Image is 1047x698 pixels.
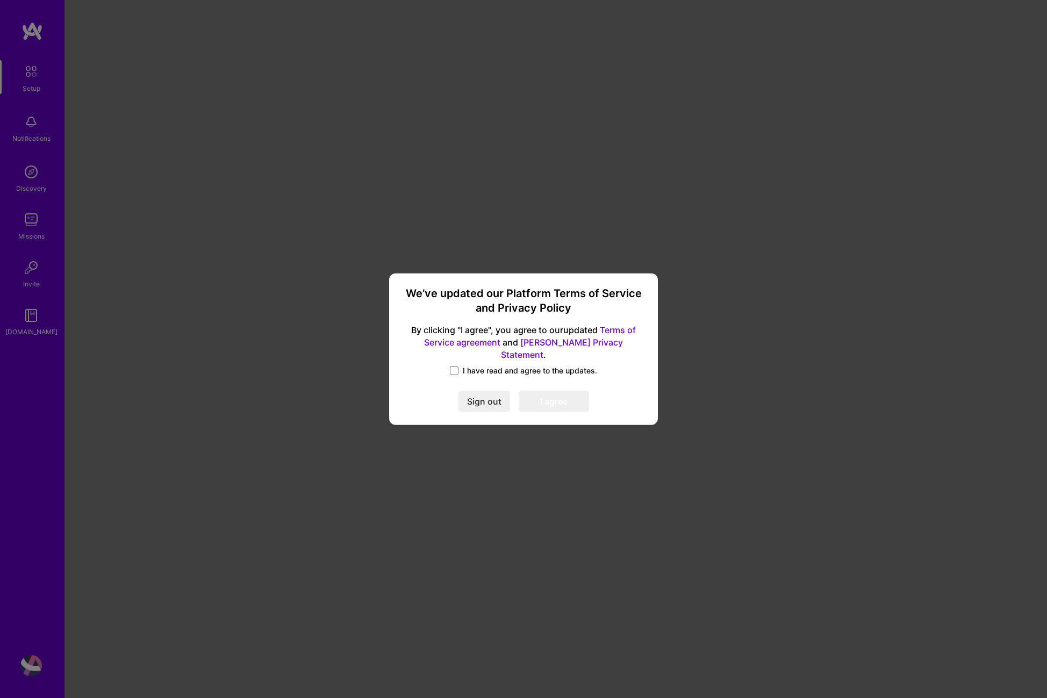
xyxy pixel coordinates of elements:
span: By clicking "I agree", you agree to our updated and . [402,324,645,361]
h3: We’ve updated our Platform Terms of Service and Privacy Policy [402,286,645,315]
a: Terms of Service agreement [424,325,636,348]
button: Sign out [458,391,510,412]
span: I have read and agree to the updates. [463,365,597,376]
a: [PERSON_NAME] Privacy Statement [501,337,623,360]
button: I agree [519,391,589,412]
